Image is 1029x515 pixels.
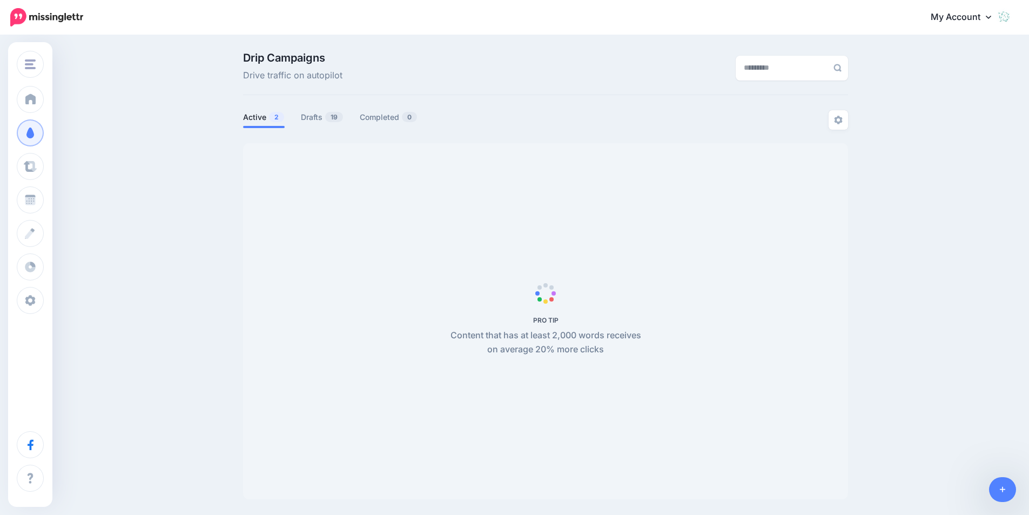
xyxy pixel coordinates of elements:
span: Drip Campaigns [243,52,342,63]
a: My Account [920,4,1013,31]
a: Drafts19 [301,111,344,124]
a: Completed0 [360,111,418,124]
span: 19 [325,112,343,122]
span: Drive traffic on autopilot [243,69,342,83]
a: Active2 [243,111,285,124]
img: search-grey-6.png [833,64,842,72]
h5: PRO TIP [445,316,647,324]
p: Content that has at least 2,000 words receives on average 20% more clicks [445,329,647,357]
img: settings-grey.png [834,116,843,124]
span: 0 [402,112,417,122]
img: Missinglettr [10,8,83,26]
span: 2 [269,112,284,122]
img: menu.png [25,59,36,69]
